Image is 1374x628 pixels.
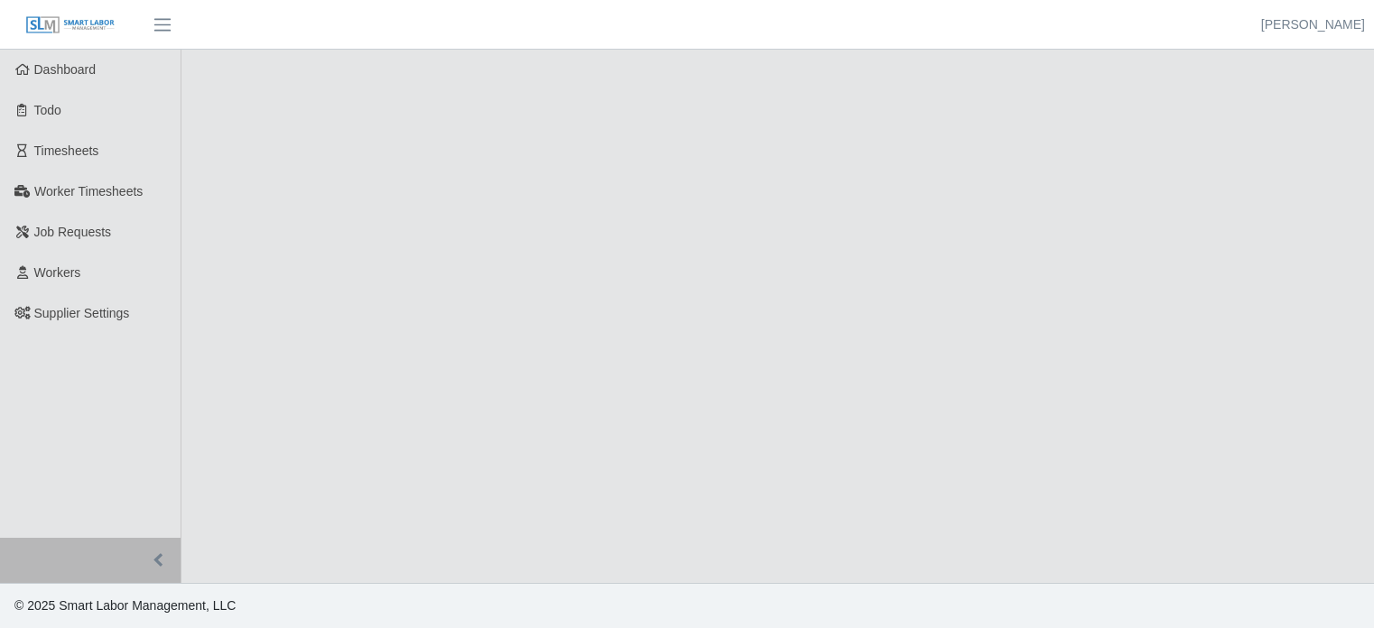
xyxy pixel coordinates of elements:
span: Timesheets [34,143,99,158]
a: [PERSON_NAME] [1261,15,1365,34]
span: Job Requests [34,225,112,239]
span: Supplier Settings [34,306,130,320]
img: SLM Logo [25,15,116,35]
span: Dashboard [34,62,97,77]
span: Workers [34,265,81,280]
span: © 2025 Smart Labor Management, LLC [14,598,236,613]
span: Todo [34,103,61,117]
span: Worker Timesheets [34,184,143,199]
